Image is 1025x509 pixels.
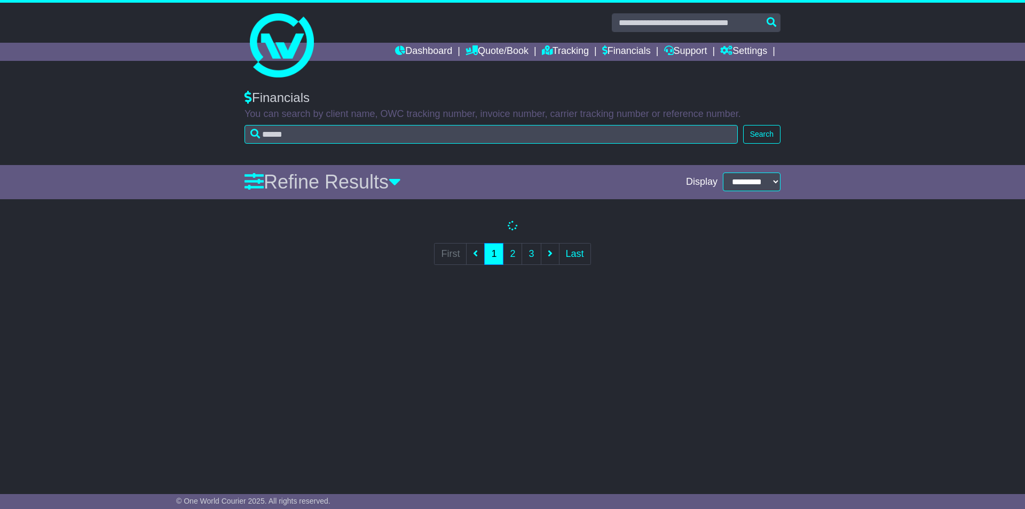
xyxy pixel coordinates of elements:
[466,43,529,61] a: Quote/Book
[245,171,401,193] a: Refine Results
[522,243,541,265] a: 3
[176,497,330,505] span: © One World Courier 2025. All rights reserved.
[542,43,589,61] a: Tracking
[484,243,503,265] a: 1
[720,43,767,61] a: Settings
[395,43,452,61] a: Dashboard
[559,243,591,265] a: Last
[743,125,780,144] button: Search
[664,43,707,61] a: Support
[503,243,522,265] a: 2
[602,43,651,61] a: Financials
[245,108,780,120] p: You can search by client name, OWC tracking number, invoice number, carrier tracking number or re...
[245,90,780,106] div: Financials
[686,176,717,188] span: Display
